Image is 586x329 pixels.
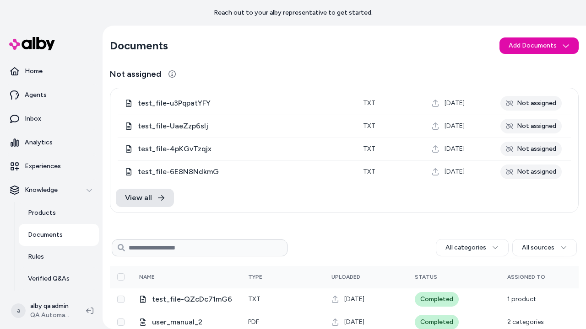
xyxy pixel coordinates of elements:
[19,202,99,224] a: Products
[125,98,348,109] div: test_file-u3PqpatYFY.txt
[117,318,125,326] button: Select row
[331,274,360,280] span: Uploaded
[152,317,233,328] span: user_manual_2
[138,166,348,177] span: test_file-6E8N8NdkmG
[214,8,373,17] p: Reach out to your alby representative to get started.
[344,318,364,327] span: [DATE]
[19,246,99,268] a: Rules
[500,119,562,133] div: Not assigned
[445,144,465,154] span: [DATE]
[11,303,26,318] span: a
[248,318,259,326] span: pdf
[248,274,262,280] span: Type
[363,168,375,175] span: txt
[507,295,536,303] span: 1 product
[125,192,152,203] span: View all
[363,122,375,130] span: txt
[4,60,99,82] a: Home
[25,90,47,100] p: Agents
[30,311,71,320] span: QA Automation 1
[19,224,99,246] a: Documents
[4,84,99,106] a: Agents
[4,155,99,177] a: Experiences
[415,274,437,280] span: Status
[248,295,260,303] span: txt
[445,167,465,176] span: [DATE]
[25,114,41,123] p: Inbox
[25,186,58,195] p: Knowledge
[436,239,509,256] button: All categories
[445,122,465,131] span: [DATE]
[28,252,44,261] p: Rules
[344,295,364,304] span: [DATE]
[445,243,486,252] span: All categories
[25,138,53,147] p: Analytics
[152,294,233,305] span: test_file-QZcDc71mG6
[138,98,348,109] span: test_file-u3PqpatYFY
[507,274,545,280] span: Assigned To
[110,38,168,53] h2: Documents
[4,108,99,130] a: Inbox
[522,243,554,252] span: All sources
[139,273,208,281] div: Name
[19,268,99,290] a: Verified Q&As
[445,99,465,108] span: [DATE]
[507,318,544,326] span: 2 categories
[500,96,562,111] div: Not assigned
[363,99,375,107] span: txt
[125,143,348,154] div: test_file-4pKGvTzqjx.txt
[25,67,43,76] p: Home
[512,239,577,256] button: All sources
[28,208,56,218] p: Products
[4,179,99,201] button: Knowledge
[25,162,61,171] p: Experiences
[139,294,233,305] div: test_file-QZcDc71mG6.txt
[138,143,348,154] span: test_file-4pKGvTzqjx
[4,132,99,154] a: Analytics
[28,274,70,283] p: Verified Q&As
[139,317,233,328] div: user_manual_2.pdf
[499,37,579,54] button: Add Documents
[28,230,63,239] p: Documents
[9,37,55,50] img: alby Logo
[125,166,348,177] div: test_file-6E8N8NdkmG.txt
[500,164,562,179] div: Not assigned
[500,142,562,156] div: Not assigned
[363,145,375,153] span: txt
[125,121,348,132] div: test_file-UaeZzp6sIj.txt
[30,302,71,311] p: alby qa admin
[116,189,174,207] a: View all
[415,292,459,307] div: Completed
[117,296,125,303] button: Select row
[117,273,125,281] button: Select all
[138,121,348,132] span: test_file-UaeZzp6sIj
[5,296,79,325] button: aalby qa adminQA Automation 1
[110,68,161,80] span: Not assigned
